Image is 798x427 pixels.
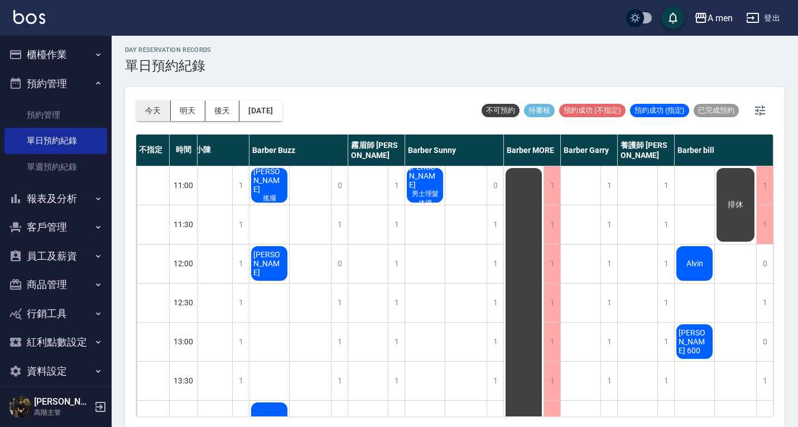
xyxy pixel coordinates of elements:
div: 1 [232,362,249,400]
h5: [PERSON_NAME] [34,396,91,407]
a: 單日預約紀錄 [4,128,107,153]
div: 1 [331,284,348,322]
button: 報表及分析 [4,184,107,213]
div: 1 [232,244,249,283]
div: 1 [487,244,503,283]
div: 1 [232,166,249,205]
a: 預約管理 [4,102,107,128]
span: Alvin [684,259,705,268]
div: 不指定 [136,135,170,166]
div: 1 [600,362,617,400]
button: save [662,7,684,29]
div: 1 [544,323,560,361]
button: 明天 [171,100,205,121]
button: 行銷工具 [4,299,107,328]
div: 1 [544,244,560,283]
span: 待審核 [524,105,555,116]
div: 1 [600,205,617,244]
button: [DATE] [239,100,282,121]
div: 0 [487,166,503,205]
button: 資料設定 [4,357,107,386]
div: 0 [331,244,348,283]
div: 13:30 [170,361,198,400]
div: 小陳 [193,135,249,166]
div: Barber Buzz [249,135,348,166]
div: 1 [657,166,674,205]
div: 1 [657,244,674,283]
div: 1 [232,323,249,361]
div: 1 [600,244,617,283]
div: 1 [232,205,249,244]
div: Barber Sunny [405,135,504,166]
div: 1 [657,323,674,361]
div: 1 [487,362,503,400]
div: 1 [600,166,617,205]
div: 1 [331,362,348,400]
div: 11:30 [170,205,198,244]
span: 預約成功 (不指定) [559,105,626,116]
div: 1 [600,284,617,322]
div: 1 [600,323,617,361]
div: 時間 [170,135,198,166]
div: 1 [388,284,405,322]
p: 高階主管 [34,407,91,418]
div: 1 [756,362,773,400]
button: 後天 [205,100,240,121]
div: Barber MORE [504,135,561,166]
button: 今天 [136,100,171,121]
div: 1 [388,362,405,400]
div: 1 [544,284,560,322]
div: 1 [388,205,405,244]
div: 0 [756,244,773,283]
span: 搖擺 [416,199,434,208]
div: 1 [756,284,773,322]
div: 1 [331,205,348,244]
button: 員工及薪資 [4,242,107,271]
div: 1 [544,166,560,205]
div: 0 [331,166,348,205]
div: 0 [756,323,773,361]
div: 12:30 [170,283,198,322]
div: 1 [756,166,773,205]
div: Barber bill [675,135,773,166]
div: 1 [388,323,405,361]
img: Person [9,396,31,418]
h3: 單日預約紀錄 [125,58,211,74]
span: [PERSON_NAME] [251,167,287,194]
div: 1 [657,362,674,400]
span: 不可預約 [482,105,520,116]
div: A men [708,11,733,25]
div: 11:00 [170,166,198,205]
span: [PERSON_NAME] 600 [676,328,713,355]
span: 排休 [725,200,746,210]
a: 單週預約紀錄 [4,154,107,180]
button: 商品管理 [4,270,107,299]
div: 1 [232,284,249,322]
div: 1 [657,284,674,322]
div: 養護師 [PERSON_NAME] [618,135,675,166]
button: 紅利點數設定 [4,328,107,357]
button: 登出 [742,8,785,28]
div: 12:00 [170,244,198,283]
button: 客戶管理 [4,213,107,242]
div: 1 [544,205,560,244]
div: 1 [331,323,348,361]
button: 櫃檯作業 [4,40,107,69]
div: 1 [487,323,503,361]
span: 預約成功 (指定) [630,105,689,116]
button: 預約管理 [4,69,107,98]
div: 13:00 [170,322,198,361]
div: 1 [487,205,503,244]
div: 1 [657,205,674,244]
span: [PERSON_NAME] [407,162,443,189]
span: 已完成預約 [694,105,739,116]
h2: day Reservation records [125,46,211,54]
div: 1 [756,205,773,244]
div: 1 [487,284,503,322]
div: 霧眉師 [PERSON_NAME] [348,135,405,166]
button: A men [690,7,737,30]
div: 1 [388,244,405,283]
span: [PERSON_NAME] [251,250,287,277]
span: 男士理髮 [410,189,441,199]
div: Barber Garry [561,135,618,166]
